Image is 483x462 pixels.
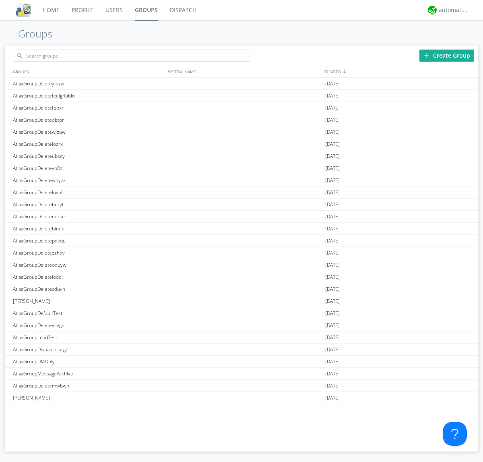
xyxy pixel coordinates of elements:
a: AtlasGroupDeletebinek[DATE] [5,223,478,235]
div: AtlasGroupDispatchLarge [11,344,166,355]
a: AtlasGroupDeletefculgRubin[DATE] [5,90,478,102]
a: AtlasGroupLoadTest[DATE] [5,331,478,344]
div: [PERSON_NAME] [11,295,166,307]
a: AtlasGroupDeleteyiozw[DATE] [5,78,478,90]
span: [DATE] [325,271,340,283]
a: AtlasGroupDeletevcvgb[DATE] [5,319,478,331]
div: AtlasGroupDeletewjzuw [11,126,166,138]
div: GROUPS [11,66,164,77]
iframe: Toggle Customer Support [443,422,467,446]
div: [PERSON_NAME] [11,392,166,404]
div: AtlasGroupDeletemwbwn [11,380,166,392]
span: [DATE] [325,186,340,199]
span: [DATE] [325,162,340,174]
a: AtlasGroupDeleteloddi[DATE] [5,271,478,283]
div: AtlasGroupDeletemlrke [11,211,166,222]
span: [DATE] [325,368,340,380]
span: [DATE] [325,150,340,162]
div: AtlasGroupDMOnly [11,356,166,367]
span: [DATE] [325,78,340,90]
span: [DATE] [325,102,340,114]
span: [DATE] [325,331,340,344]
a: AtlasGroupDeletemlrke[DATE] [5,211,478,223]
div: AtlasGroupMessageArchive [11,368,166,379]
a: AtlasGroupDeleteqbtpr[DATE] [5,114,478,126]
div: AtlasGroupDeleteoquyw [11,259,166,271]
div: Create Group [419,50,474,62]
span: [DATE] [325,283,340,295]
span: [DATE] [325,307,340,319]
a: AtlasGroupDeleteubssy[DATE] [5,150,478,162]
a: AtlasGroupDeletezzhov[DATE] [5,247,478,259]
span: [DATE] [325,295,340,307]
div: SYSTEM_NAME [166,66,322,77]
div: AtlasGroupDeletevofzt [11,162,166,174]
div: AtlasGroupDeletevcvgb [11,319,166,331]
span: [DATE] [325,392,340,404]
img: d2d01cd9b4174d08988066c6d424eccd [428,6,437,15]
a: AtlasGroupDefaultTest[DATE] [5,307,478,319]
a: AtlasGroupDeleteloyhf[DATE] [5,186,478,199]
div: AtlasGroupDeletefculgRubin [11,90,166,102]
a: AtlasGroupDMOnly[DATE] [5,356,478,368]
span: [DATE] [325,211,340,223]
span: [DATE] [325,380,340,392]
a: [PERSON_NAME][DATE] [5,295,478,307]
div: AtlasGroupDeleteloddi [11,271,166,283]
a: AtlasGroupDispatchLarge[DATE] [5,344,478,356]
div: AtlasGroupDefaultTest [11,307,166,319]
div: AtlasGroupLoadTest [11,331,166,343]
div: AtlasGroupDeleteloarx [11,138,166,150]
span: [DATE] [325,259,340,271]
span: [DATE] [325,344,340,356]
span: [DATE] [325,356,340,368]
a: AtlasGroupDeletemwbwn[DATE] [5,380,478,392]
a: AtlasGroupMessageArchive[DATE] [5,368,478,380]
span: [DATE] [325,404,340,416]
span: [DATE] [325,235,340,247]
span: [DATE] [325,174,340,186]
div: AtlasGroupDeletebinek [11,223,166,234]
span: [DATE] [325,138,340,150]
a: AtlasGroupDeleteaduyn[DATE] [5,283,478,295]
img: cddb5a64eb264b2086981ab96f4c1ba7 [16,3,31,17]
div: AtlasGroupDeletewhyaz [11,174,166,186]
span: [DATE] [325,319,340,331]
span: [DATE] [325,247,340,259]
span: [DATE] [325,90,340,102]
div: AtlasGroupDeleteloyhf [11,186,166,198]
img: plus.svg [423,52,429,58]
a: AtlasGroupDeleteboryt[DATE] [5,199,478,211]
a: AtlasGroupDeletepqkqu[DATE] [5,235,478,247]
div: AtlasGroupDeleteaduyn [11,283,166,295]
div: automation+atlas [439,6,469,14]
span: [DATE] [325,199,340,211]
a: AtlasGroupDeletewjzuw[DATE] [5,126,478,138]
a: AtlasGroupDeletevofzt[DATE] [5,162,478,174]
a: AtlasGroupDeletefbpxr[DATE] [5,102,478,114]
a: AtlasGroupDeletelqwks[DATE] [5,404,478,416]
a: [PERSON_NAME][DATE] [5,392,478,404]
span: [DATE] [325,114,340,126]
div: AtlasGroupDeletezzhov [11,247,166,259]
div: AtlasGroupDeleteubssy [11,150,166,162]
div: CREATED [322,66,478,77]
div: AtlasGroupDeletefbpxr [11,102,166,114]
div: AtlasGroupDeletelqwks [11,404,166,416]
span: [DATE] [325,126,340,138]
div: AtlasGroupDeleteyiozw [11,78,166,89]
a: AtlasGroupDeletewhyaz[DATE] [5,174,478,186]
a: AtlasGroupDeleteoquyw[DATE] [5,259,478,271]
a: AtlasGroupDeleteloarx[DATE] [5,138,478,150]
input: Search groups [14,50,250,62]
span: [DATE] [325,223,340,235]
div: AtlasGroupDeleteqbtpr [11,114,166,126]
div: AtlasGroupDeleteboryt [11,199,166,210]
div: AtlasGroupDeletepqkqu [11,235,166,247]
